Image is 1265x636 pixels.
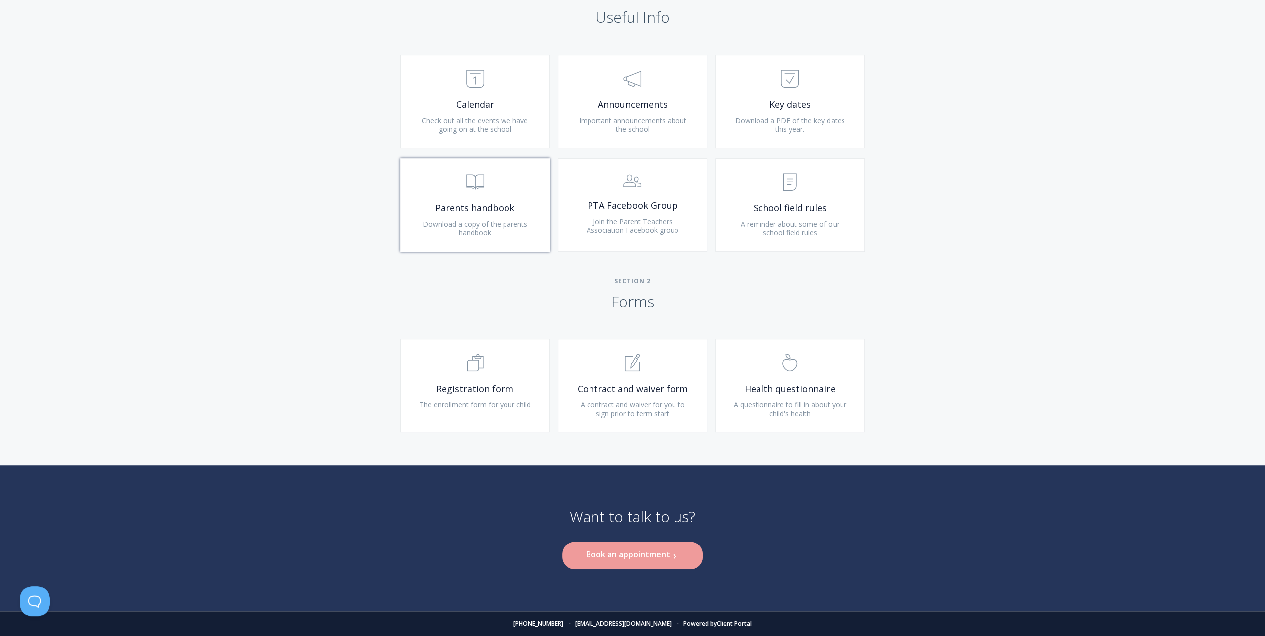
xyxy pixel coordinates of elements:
[562,542,703,569] a: Book an appointment
[715,339,865,432] a: Health questionnaire A questionnaire to fill in about your child's health
[416,99,534,110] span: Calendar
[420,400,531,409] span: The enrollment form for your child
[570,507,695,542] p: Want to talk to us?
[558,55,707,148] a: Announcements Important announcements about the school
[573,200,692,211] span: PTA Facebook Group
[416,383,534,395] span: Registration form
[513,619,563,628] a: [PHONE_NUMBER]
[715,158,865,252] a: School field rules A reminder about some of our school field rules
[416,202,534,214] span: Parents handbook
[579,116,686,134] span: Important announcements about the school
[587,217,678,235] span: Join the Parent Teachers Association Facebook group
[715,55,865,148] a: Key dates Download a PDF of the key dates this year.
[422,116,528,134] span: Check out all the events we have going on at the school
[400,55,550,148] a: Calendar Check out all the events we have going on at the school
[400,339,550,432] a: Registration form The enrollment form for your child
[741,219,839,238] span: A reminder about some of our school field rules
[400,158,550,252] a: Parents handbook Download a copy of the parents handbook
[575,619,672,628] a: [EMAIL_ADDRESS][DOMAIN_NAME]
[735,116,844,134] span: Download a PDF of the key dates this year.
[580,400,684,418] span: A contract and waiver for you to sign prior to term start
[731,99,849,110] span: Key dates
[731,202,849,214] span: School field rules
[558,158,707,252] a: PTA Facebook Group Join the Parent Teachers Association Facebook group
[573,383,692,395] span: Contract and waiver form
[717,619,752,628] a: Client Portal
[20,586,50,616] iframe: Toggle Customer Support
[731,383,849,395] span: Health questionnaire
[673,621,752,627] li: Powered by
[558,339,707,432] a: Contract and waiver form A contract and waiver for you to sign prior to term start
[734,400,846,418] span: A questionnaire to fill in about your child's health
[423,219,527,238] span: Download a copy of the parents handbook
[573,99,692,110] span: Announcements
